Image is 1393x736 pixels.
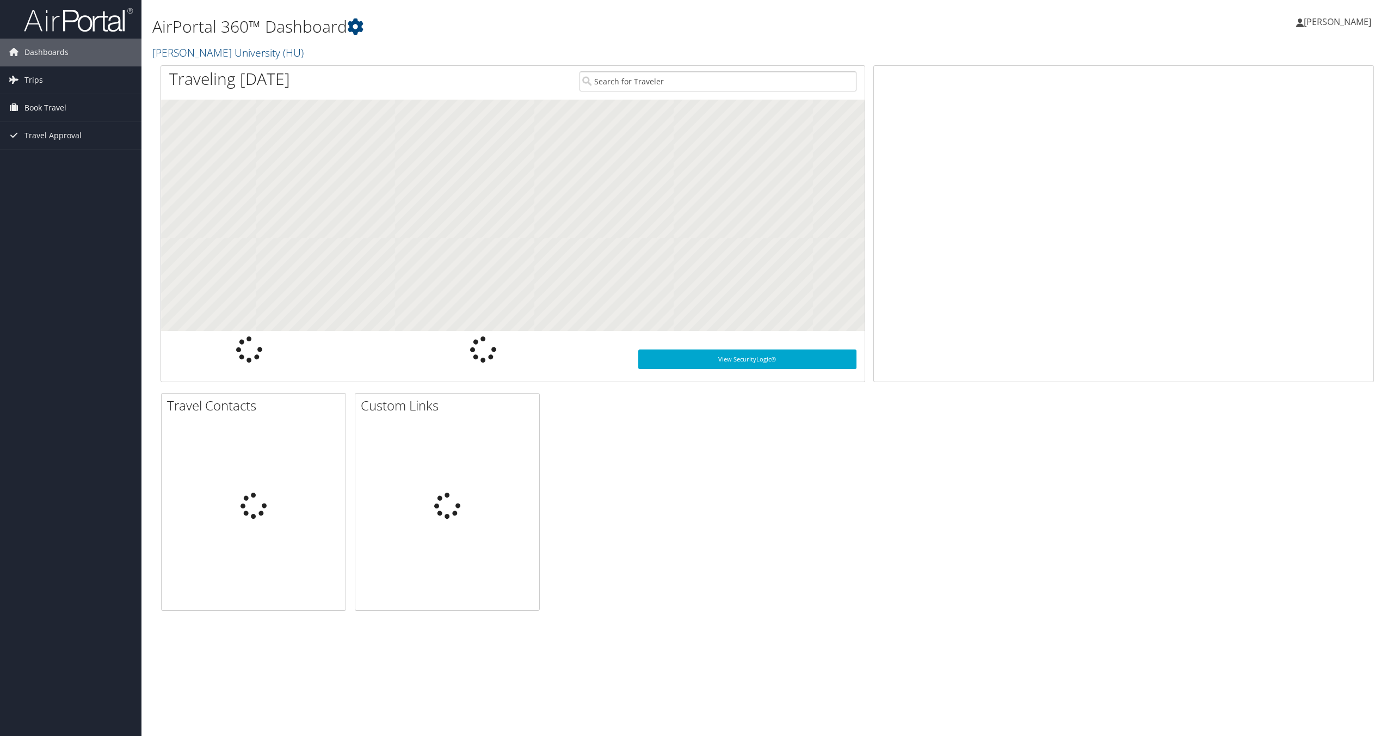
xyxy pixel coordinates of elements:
a: View SecurityLogic® [638,349,856,369]
h2: Travel Contacts [167,396,346,415]
a: [PERSON_NAME] University (HU) [152,45,306,60]
h1: Traveling [DATE] [169,68,290,90]
span: Trips [24,66,43,94]
h2: Custom Links [361,396,539,415]
span: [PERSON_NAME] [1304,16,1371,28]
span: Travel Approval [24,122,82,149]
input: Search for Traveler [580,71,856,91]
img: airportal-logo.png [24,7,133,33]
a: [PERSON_NAME] [1296,5,1382,38]
span: Book Travel [24,94,66,121]
h1: AirPortal 360™ Dashboard [152,15,972,38]
span: Dashboards [24,39,69,66]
